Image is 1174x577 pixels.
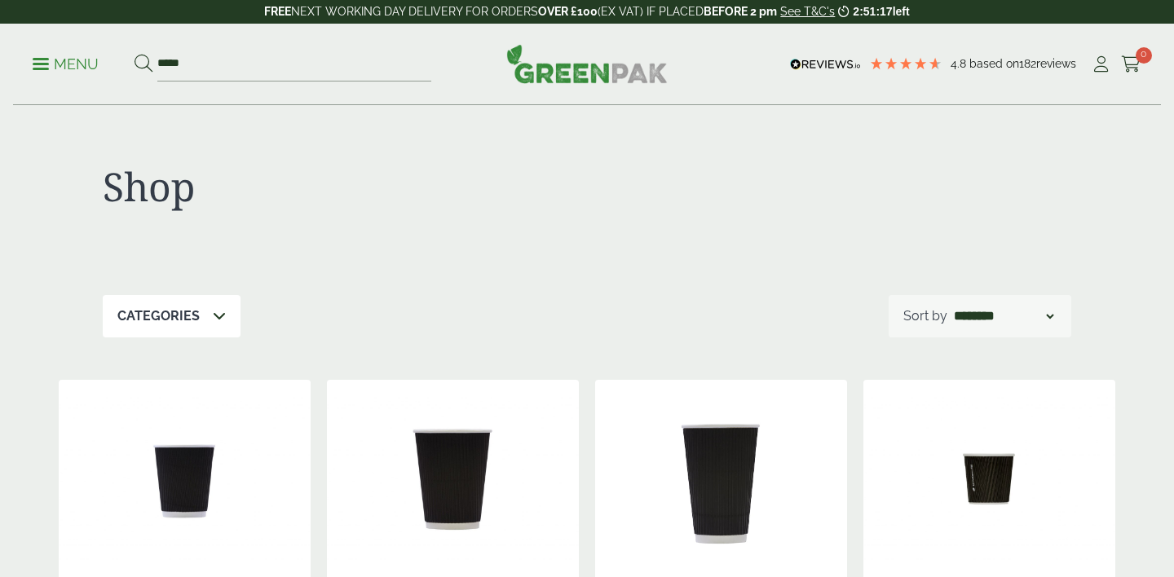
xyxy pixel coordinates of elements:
[1091,56,1111,73] i: My Account
[893,5,910,18] span: left
[33,55,99,74] p: Menu
[853,5,892,18] span: 2:51:17
[903,306,947,326] p: Sort by
[951,57,969,70] span: 4.8
[1121,52,1141,77] a: 0
[969,57,1019,70] span: Based on
[951,306,1057,326] select: Shop order
[1019,57,1036,70] span: 182
[103,163,587,210] h1: Shop
[704,5,777,18] strong: BEFORE 2 pm
[117,306,200,326] p: Categories
[869,56,942,71] div: 4.79 Stars
[780,5,835,18] a: See T&C's
[264,5,291,18] strong: FREE
[1121,56,1141,73] i: Cart
[506,44,668,83] img: GreenPak Supplies
[538,5,598,18] strong: OVER £100
[790,59,861,70] img: REVIEWS.io
[1136,47,1152,64] span: 0
[33,55,99,71] a: Menu
[1036,57,1076,70] span: reviews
